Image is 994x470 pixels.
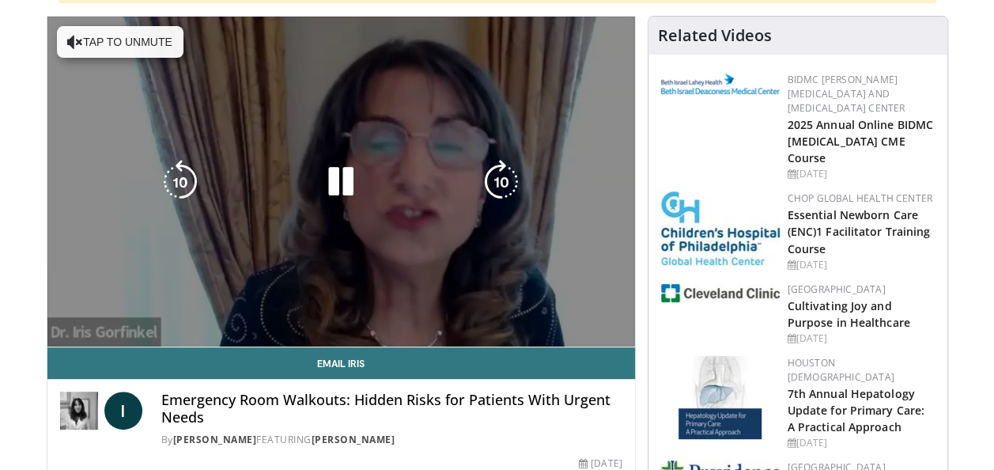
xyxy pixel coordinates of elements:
[788,191,932,205] a: CHOP Global Health Center
[788,207,931,256] a: Essential Newborn Care (ENC)1 Facilitator Training Course
[661,74,780,94] img: c96b19ec-a48b-46a9-9095-935f19585444.png.150x105_q85_autocrop_double_scale_upscale_version-0.2.png
[104,392,142,430] a: I
[47,347,635,379] a: Email Iris
[312,433,395,446] a: [PERSON_NAME]
[57,26,183,58] button: Tap to unmute
[788,258,935,272] div: [DATE]
[661,284,780,302] img: 1ef99228-8384-4f7a-af87-49a18d542794.png.150x105_q85_autocrop_double_scale_upscale_version-0.2.jpg
[47,17,635,347] video-js: Video Player
[60,392,98,430] img: Dr. Iris Gorfinkel
[788,436,935,450] div: [DATE]
[678,356,762,439] img: 83b65fa9-3c25-403e-891e-c43026028dd2.jpg.150x105_q85_autocrop_double_scale_upscale_version-0.2.jpg
[788,298,910,330] a: Cultivating Joy and Purpose in Healthcare
[161,433,622,447] div: By FEATURING
[788,167,935,181] div: [DATE]
[161,392,622,426] h4: Emergency Room Walkouts: Hidden Risks for Patients With Urgent Needs
[788,117,933,165] a: 2025 Annual Online BIDMC [MEDICAL_DATA] CME Course
[661,191,780,265] img: 8fbf8b72-0f77-40e1-90f4-9648163fd298.jpg.150x105_q85_autocrop_double_scale_upscale_version-0.2.jpg
[788,73,905,115] a: BIDMC [PERSON_NAME][MEDICAL_DATA] and [MEDICAL_DATA] Center
[788,332,935,346] div: [DATE]
[788,386,924,434] a: 7th Annual Hepatology Update for Primary Care: A Practical Approach
[173,433,257,446] a: [PERSON_NAME]
[788,356,894,384] a: Houston [DEMOGRAPHIC_DATA]
[658,26,772,45] h4: Related Videos
[788,282,886,296] a: [GEOGRAPHIC_DATA]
